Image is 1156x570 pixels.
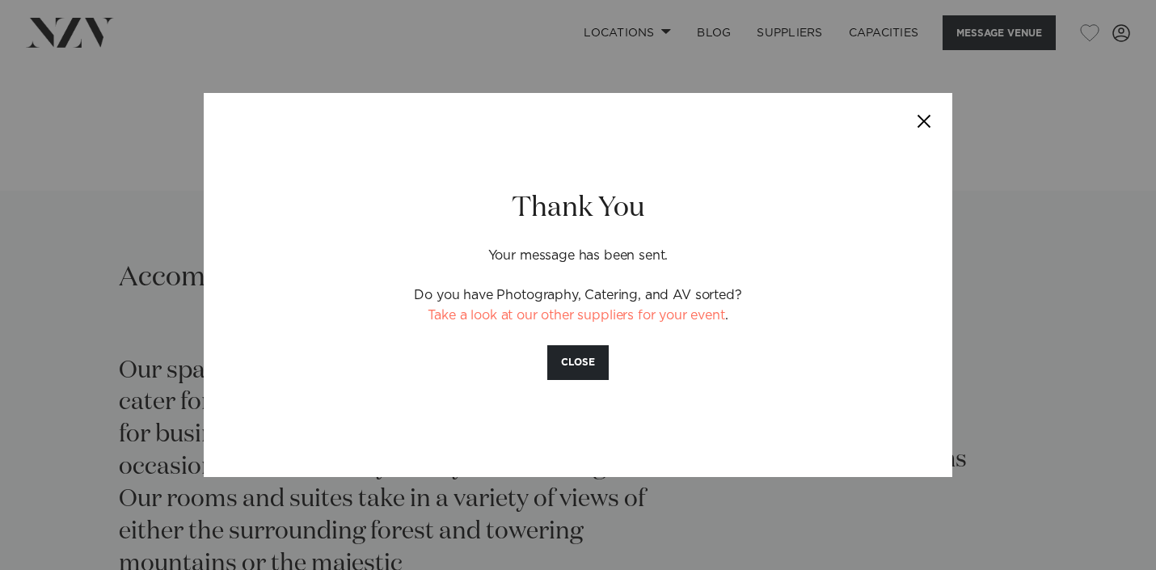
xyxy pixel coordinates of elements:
[295,285,861,326] p: Do you have Photography, Catering, and AV sorted? .
[295,226,861,266] p: Your message has been sent.
[896,93,952,150] button: Close
[428,309,724,322] a: Take a look at our other suppliers for your event
[547,345,609,380] button: CLOSE
[295,190,861,226] h2: Thank You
